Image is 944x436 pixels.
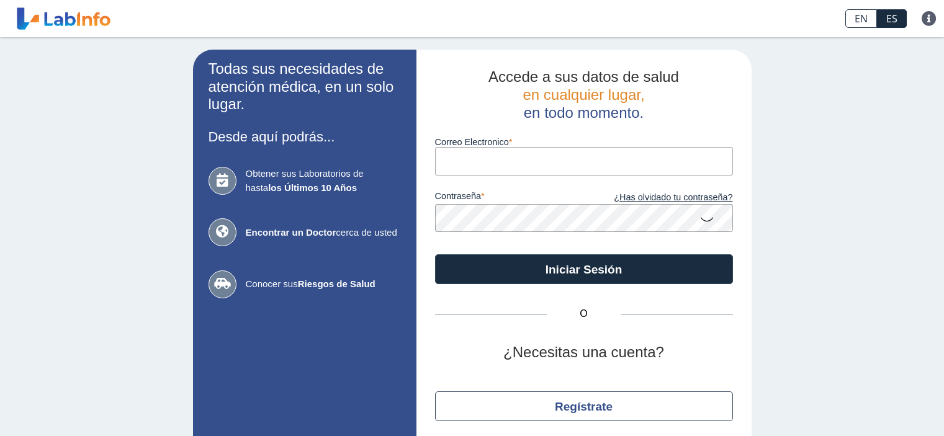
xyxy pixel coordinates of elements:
span: Obtener sus Laboratorios de hasta [246,167,401,195]
a: EN [845,9,877,28]
h2: Todas sus necesidades de atención médica, en un solo lugar. [209,60,401,113]
span: en todo momento. [524,104,644,121]
button: Iniciar Sesión [435,254,733,284]
span: en cualquier lugar, [523,86,644,103]
a: ¿Has olvidado tu contraseña? [584,191,733,205]
label: contraseña [435,191,584,205]
b: Encontrar un Doctor [246,227,336,238]
button: Regístrate [435,391,733,421]
h3: Desde aquí podrás... [209,129,401,145]
h2: ¿Necesitas una cuenta? [435,344,733,362]
span: Conocer sus [246,277,401,291]
span: O [547,306,621,321]
b: los Últimos 10 Años [268,182,357,193]
span: Accede a sus datos de salud [488,68,679,85]
label: Correo Electronico [435,137,733,147]
span: cerca de usted [246,226,401,240]
b: Riesgos de Salud [298,278,375,289]
a: ES [877,9,907,28]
